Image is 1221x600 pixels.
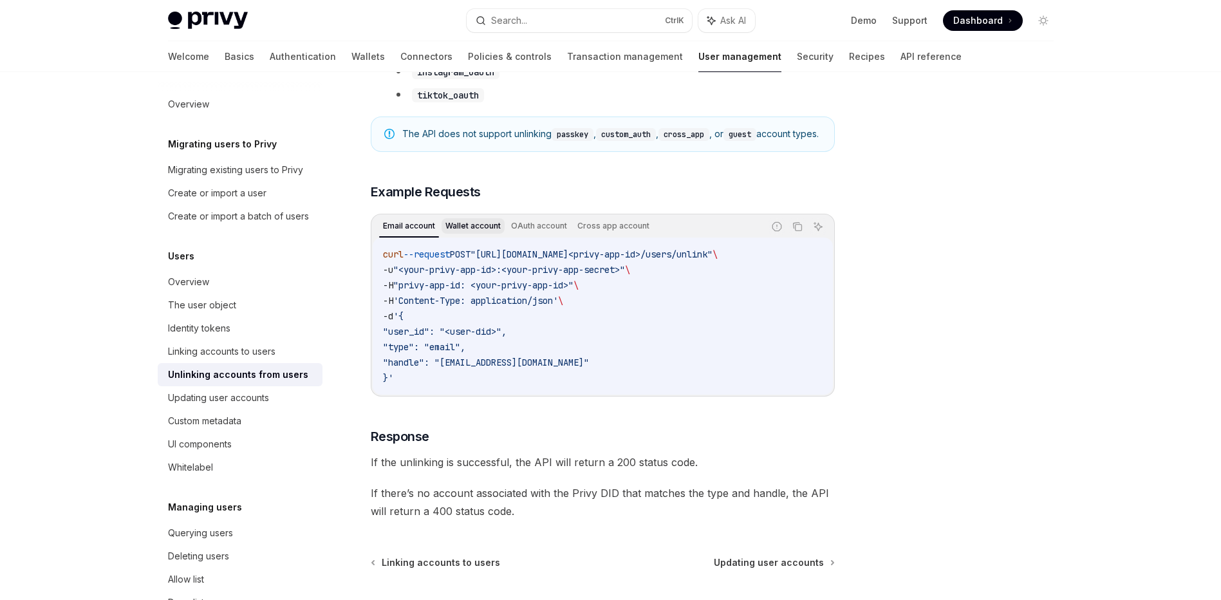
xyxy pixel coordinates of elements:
a: Migrating existing users to Privy [158,158,322,182]
img: light logo [168,12,248,30]
code: passkey [552,128,593,141]
span: Response [371,427,429,445]
a: Authentication [270,41,336,72]
span: The API does not support unlinking , , , or account types. [402,127,821,141]
span: \ [573,279,579,291]
span: "[URL][DOMAIN_NAME]<privy-app-id>/users/unlink" [471,248,713,260]
a: Transaction management [567,41,683,72]
a: Allow list [158,568,322,591]
code: instagram_oauth [412,65,499,79]
span: 'Content-Type: application/json' [393,295,558,306]
span: Updating user accounts [714,556,824,569]
a: Security [797,41,834,72]
span: "handle": "[EMAIL_ADDRESS][DOMAIN_NAME]" [383,357,589,368]
span: -d [383,310,393,322]
button: Toggle dark mode [1033,10,1054,31]
span: "type": "email", [383,341,465,353]
h5: Managing users [168,500,242,515]
div: Create or import a user [168,185,266,201]
a: Connectors [400,41,452,72]
a: Updating user accounts [158,386,322,409]
div: OAuth account [507,218,571,234]
span: '{ [393,310,404,322]
a: Linking accounts to users [158,340,322,363]
span: If there’s no account associated with the Privy DID that matches the type and handle, the API wil... [371,484,835,520]
span: \ [558,295,563,306]
div: Linking accounts to users [168,344,275,359]
button: Ask AI [810,218,826,235]
div: Allow list [168,572,204,587]
span: Linking accounts to users [382,556,500,569]
div: Querying users [168,525,233,541]
span: Ctrl K [665,15,684,26]
a: API reference [900,41,962,72]
code: tiktok_oauth [412,88,484,102]
button: Copy the contents from the code block [789,218,806,235]
div: Overview [168,274,209,290]
h5: Migrating users to Privy [168,136,277,152]
span: \ [713,248,718,260]
a: Basics [225,41,254,72]
div: Cross app account [573,218,653,234]
a: Dashboard [943,10,1023,31]
a: Unlinking accounts from users [158,363,322,386]
span: Ask AI [720,14,746,27]
a: Identity tokens [158,317,322,340]
div: Wallet account [442,218,505,234]
span: curl [383,248,404,260]
span: -H [383,279,393,291]
a: Wallets [351,41,385,72]
div: The user object [168,297,236,313]
code: custom_auth [596,128,656,141]
a: The user object [158,294,322,317]
a: Overview [158,270,322,294]
span: }' [383,372,393,384]
span: "user_id": "<user-did>", [383,326,507,337]
a: Create or import a user [158,182,322,205]
div: UI components [168,436,232,452]
code: cross_app [658,128,709,141]
a: Demo [851,14,877,27]
button: Report incorrect code [769,218,785,235]
a: User management [698,41,781,72]
div: Custom metadata [168,413,241,429]
a: Updating user accounts [714,556,834,569]
span: \ [625,264,630,276]
a: Custom metadata [158,409,322,433]
div: Whitelabel [168,460,213,475]
a: Querying users [158,521,322,545]
span: -u [383,264,393,276]
a: Whitelabel [158,456,322,479]
div: Email account [379,218,439,234]
span: Example Requests [371,183,481,201]
a: Welcome [168,41,209,72]
a: UI components [158,433,322,456]
a: Overview [158,93,322,116]
span: "<your-privy-app-id>:<your-privy-app-secret>" [393,264,625,276]
button: Ask AI [698,9,755,32]
span: Dashboard [953,14,1003,27]
div: Unlinking accounts from users [168,367,308,382]
code: guest [723,128,756,141]
span: --request [404,248,450,260]
div: Migrating existing users to Privy [168,162,303,178]
a: Recipes [849,41,885,72]
div: Overview [168,97,209,112]
h5: Users [168,248,194,264]
a: Support [892,14,927,27]
div: Identity tokens [168,321,230,336]
a: Deleting users [158,545,322,568]
a: Policies & controls [468,41,552,72]
a: Create or import a batch of users [158,205,322,228]
div: Deleting users [168,548,229,564]
span: POST [450,248,471,260]
svg: Note [384,129,395,139]
div: Create or import a batch of users [168,209,309,224]
span: "privy-app-id: <your-privy-app-id>" [393,279,573,291]
div: Updating user accounts [168,390,269,406]
a: Linking accounts to users [372,556,500,569]
div: Search... [491,13,527,28]
button: Search...CtrlK [467,9,692,32]
span: -H [383,295,393,306]
span: If the unlinking is successful, the API will return a 200 status code. [371,453,835,471]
